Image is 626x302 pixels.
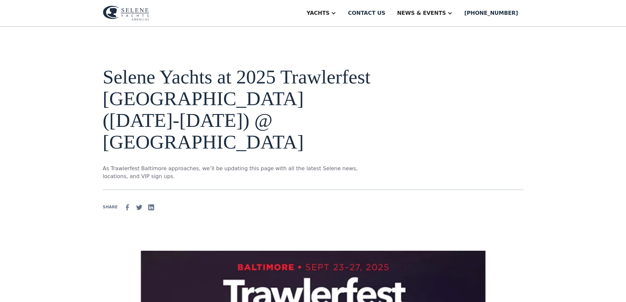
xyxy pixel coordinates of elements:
[135,203,143,211] img: Twitter
[103,165,376,180] p: As Trawlerfest Baltimore approaches, we’ll be updating this page with all the latest Selene news,...
[348,9,385,17] div: Contact us
[103,6,149,21] img: logo
[397,9,446,17] div: News & EVENTS
[307,9,330,17] div: Yachts
[103,66,376,153] h1: Selene Yachts at 2025 Trawlerfest [GEOGRAPHIC_DATA] ([DATE]-[DATE]) @ [GEOGRAPHIC_DATA]
[103,204,118,210] div: SHARE
[124,203,131,211] img: facebook
[464,9,518,17] div: [PHONE_NUMBER]
[147,203,155,211] img: Linkedin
